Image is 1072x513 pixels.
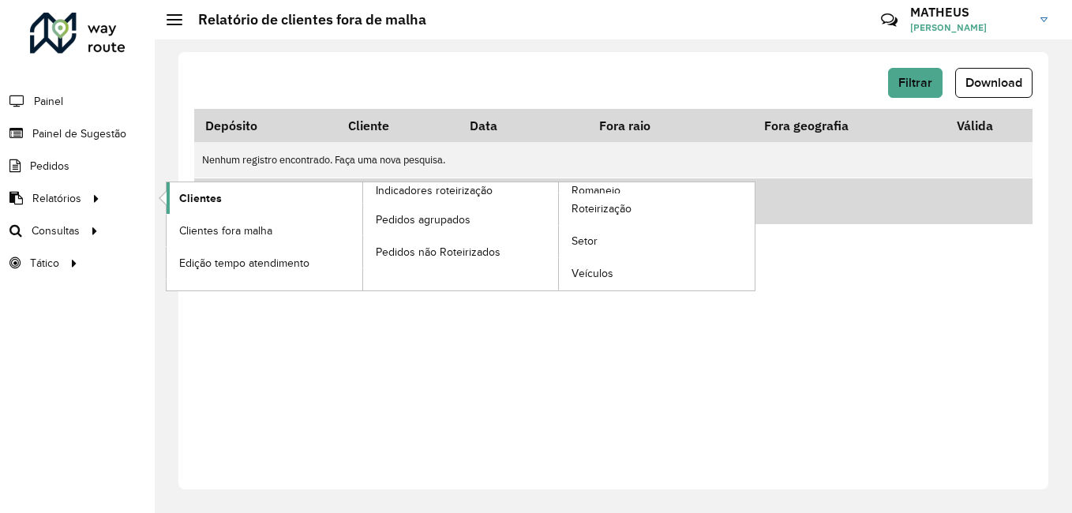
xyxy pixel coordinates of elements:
span: Filtrar [898,76,932,89]
td: Nenhum registro encontrado. Faça uma nova pesquisa. [194,142,1033,178]
span: Download [965,76,1022,89]
a: Edição tempo atendimento [167,247,362,279]
a: Contato Rápido [872,3,906,37]
a: Veículos [559,258,755,290]
span: Painel de Sugestão [32,125,126,142]
span: Veículos [572,265,613,282]
a: Roteirização [559,193,755,225]
span: Edição tempo atendimento [179,255,309,271]
button: Download [955,68,1033,98]
span: Indicadores roteirização [376,182,493,199]
span: Relatórios [32,190,81,207]
span: Clientes fora malha [179,223,272,239]
th: Data [459,109,554,142]
th: Fora geografia [695,109,917,142]
a: Pedidos agrupados [363,204,559,235]
a: Clientes fora malha [167,215,362,246]
span: [PERSON_NAME] [910,21,1029,35]
a: Clientes [167,182,362,214]
span: Pedidos [30,158,69,174]
a: Indicadores roteirização [167,182,559,290]
th: Fora raio [554,109,695,142]
button: Filtrar [888,68,943,98]
span: Consultas [32,223,80,239]
th: Depósito [194,109,337,142]
h3: MATHEUS [910,5,1029,20]
span: Pedidos não Roteirizados [376,244,500,260]
a: Pedidos não Roteirizados [363,236,559,268]
span: Tático [30,255,59,271]
th: Válida [917,109,1032,142]
span: Painel [34,93,63,110]
span: Pedidos agrupados [376,212,470,228]
span: Romaneio [572,182,620,199]
a: Setor [559,226,755,257]
span: Clientes [179,190,222,207]
span: Roteirização [572,200,632,217]
h2: Relatório de clientes fora de malha [182,11,426,28]
a: Romaneio [363,182,755,290]
span: Setor [572,233,598,249]
th: Cliente [337,109,459,142]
